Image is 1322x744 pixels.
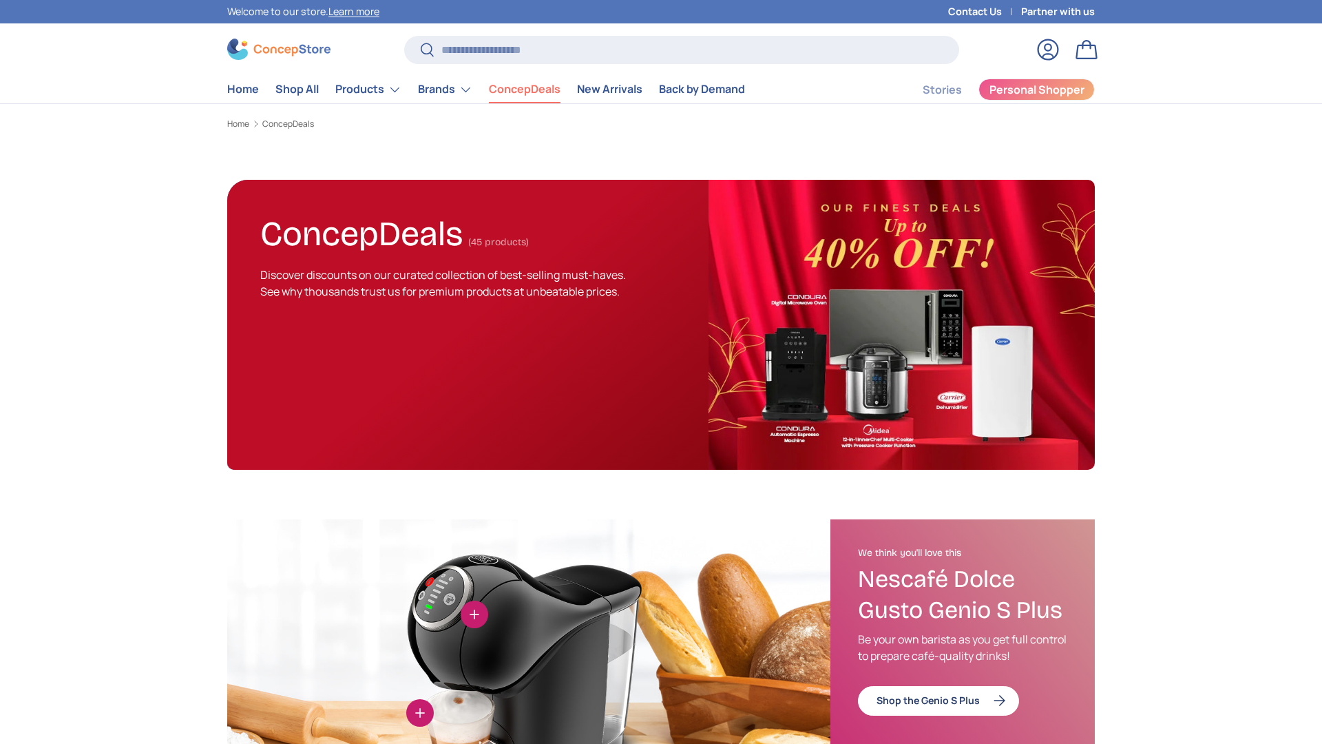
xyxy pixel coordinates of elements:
a: ConcepDeals [262,120,314,128]
h2: We think you'll love this [858,547,1067,559]
a: Brands [418,76,472,103]
a: Learn more [328,5,379,18]
h1: ConcepDeals [260,208,463,254]
span: (45 products) [468,236,529,248]
a: Personal Shopper [978,79,1095,101]
a: Home [227,76,259,103]
nav: Secondary [890,76,1095,103]
a: Stories [923,76,962,103]
summary: Products [327,76,410,103]
a: Back by Demand [659,76,745,103]
img: ConcepStore [227,39,330,60]
nav: Primary [227,76,745,103]
img: ConcepDeals [709,180,1095,470]
a: Contact Us [948,4,1021,19]
nav: Breadcrumbs [227,118,1095,130]
p: Welcome to our store. [227,4,379,19]
a: New Arrivals [577,76,642,103]
a: Products [335,76,401,103]
a: Home [227,120,249,128]
h3: Nescafé Dolce Gusto Genio S Plus [858,564,1067,626]
a: Partner with us [1021,4,1095,19]
summary: Brands [410,76,481,103]
p: Be your own barista as you get full control to prepare café-quality drinks! [858,631,1067,664]
span: Personal Shopper [989,84,1084,95]
span: Discover discounts on our curated collection of best-selling must-haves. See why thousands trust ... [260,267,626,299]
a: Shop All [275,76,319,103]
a: ConcepDeals [489,76,560,103]
a: Shop the Genio S Plus [858,686,1019,716]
